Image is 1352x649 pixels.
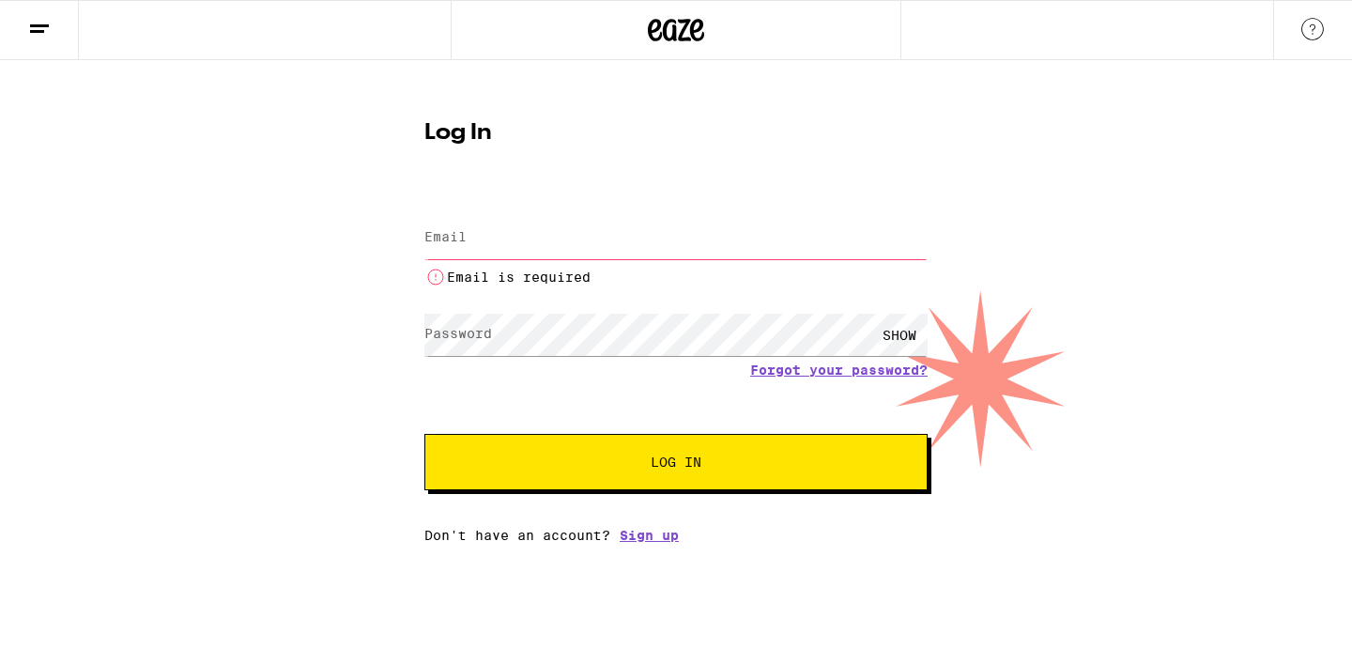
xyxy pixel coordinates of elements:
[424,266,928,288] li: Email is required
[871,314,928,356] div: SHOW
[651,456,701,469] span: Log In
[424,122,928,145] h1: Log In
[424,229,467,244] label: Email
[11,13,135,28] span: Hi. Need any help?
[424,528,928,543] div: Don't have an account?
[620,528,679,543] a: Sign up
[424,217,928,259] input: Email
[750,363,928,378] a: Forgot your password?
[424,434,928,490] button: Log In
[424,326,492,341] label: Password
